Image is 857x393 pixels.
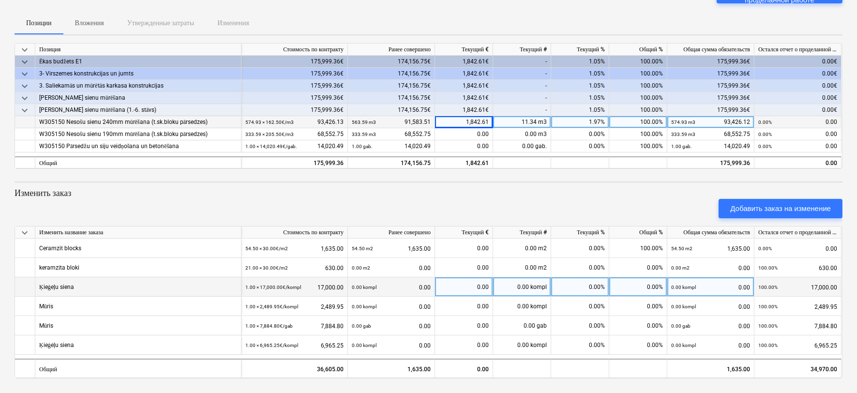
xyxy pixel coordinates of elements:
div: 175,999.36€ [241,68,348,80]
p: Позиции [26,18,52,28]
div: 630.00 [758,258,837,278]
div: 0.00€ [754,104,842,116]
div: 0.00 [671,258,750,278]
p: Вложения [75,18,104,28]
div: 1,635.00 [348,359,435,378]
div: Текущий # [493,227,551,239]
div: 0.00 [758,239,837,258]
div: 0.00% [551,140,609,152]
small: 333.59 m3 [671,132,695,137]
div: 0.00€ [754,68,842,80]
div: Mūris [39,316,53,335]
div: Добавить заказ на изменение [730,202,831,215]
div: 0.00 [758,157,837,169]
div: 1,842.61 [435,156,493,168]
div: 0.00 [439,297,489,316]
div: 0.00% [609,335,667,355]
div: 0.00 [435,128,493,140]
div: 3. Saliekamās un mūrētās karkasa konstrukcijas [39,80,237,92]
div: - [493,92,551,104]
div: 0.00 kompl [493,277,551,297]
div: 174,156.75€ [348,92,435,104]
div: 0.00 kompl [493,297,551,316]
div: 0.00 [671,335,750,355]
div: 100.00% [609,104,667,116]
div: Общий [35,359,241,378]
div: 0.00 [758,128,837,140]
div: 1.05% [551,68,609,80]
small: 0.00 kompl [671,285,696,290]
div: Текущий € [435,44,493,56]
div: 0.00% [551,297,609,316]
div: 100.00% [609,80,667,92]
div: 174,156.75€ [348,56,435,68]
div: Ķieģeļu siena [39,277,74,296]
small: 333.59 × 205.50€ / m3 [245,132,294,137]
small: 1.00 × 6,965.25€ / kompl [245,343,298,348]
div: 7,884.80 [245,316,344,336]
div: 100.00% [609,128,667,140]
div: 0.00 [435,359,493,378]
small: 0.00% [758,144,772,149]
small: 100.00% [758,265,778,271]
small: 0.00 gab [352,323,371,329]
div: 100.00% [609,92,667,104]
div: 0.00% [609,258,667,277]
small: 54.50 m2 [671,246,692,251]
div: 100.00% [609,56,667,68]
div: 0.00 [352,335,431,355]
div: 1,842.61€ [435,68,493,80]
div: 3- Virszemes konstrukcijas un jumts [39,68,237,80]
div: 1.97% [551,116,609,128]
span: keyboard_arrow_down [19,68,30,80]
div: 0.00% [551,277,609,297]
small: 0.00 kompl [671,304,696,309]
div: 1,842.61€ [435,104,493,116]
small: 1.00 × 17,000.00€ / kompl [245,285,301,290]
div: 0.00 [671,316,750,336]
div: 2,489.95 [245,297,344,317]
div: 0.00€ [754,56,842,68]
small: 0.00% [758,120,772,125]
div: - [493,80,551,92]
div: 0.00% [609,277,667,297]
div: 175,999.36€ [667,68,754,80]
div: Текущий % [551,44,609,56]
div: 175,999.36 [667,156,754,168]
div: Общий % [609,44,667,56]
div: 175,999.36€ [667,104,754,116]
div: 0.00% [551,239,609,258]
div: 0.00 [352,316,431,336]
div: 0.00 [352,297,431,317]
small: 0.00% [758,132,772,137]
div: 0.00€ [754,80,842,92]
div: 0.00 [439,316,489,335]
div: 1,635.00 [667,359,754,378]
div: 1,842.61€ [435,80,493,92]
small: 1.00 × 2,489.95€ / kompl [245,304,298,309]
small: 1.00 × 7,884.80€ / gab [245,323,293,329]
div: [PERSON_NAME] sienu mūrēšana [39,92,237,104]
div: Mūris [39,297,53,316]
div: Текущий € [435,227,493,239]
small: 1.00 gab. [352,144,373,149]
div: 91,583.51 [352,116,431,128]
div: 1,635.00 [352,239,431,258]
small: 0.00 kompl [352,285,376,290]
div: 0.00 [758,140,837,152]
div: Ранее совершено [348,44,435,56]
div: 1,635.00 [245,239,344,258]
div: 0.00 [352,277,431,297]
div: Общая сумма обязательств [667,227,754,239]
div: 100.00% [609,239,667,258]
small: 1.00 gab. [671,144,692,149]
div: 17,000.00 [758,277,837,297]
div: - [493,68,551,80]
div: 0.00% [551,316,609,335]
div: 1,842.61€ [435,56,493,68]
small: 333.59 m3 [352,132,376,137]
div: 0.00 gab [493,316,551,335]
div: 1,635.00 [671,239,750,258]
div: 100.00% [609,116,667,128]
div: 0.00 [439,239,489,258]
